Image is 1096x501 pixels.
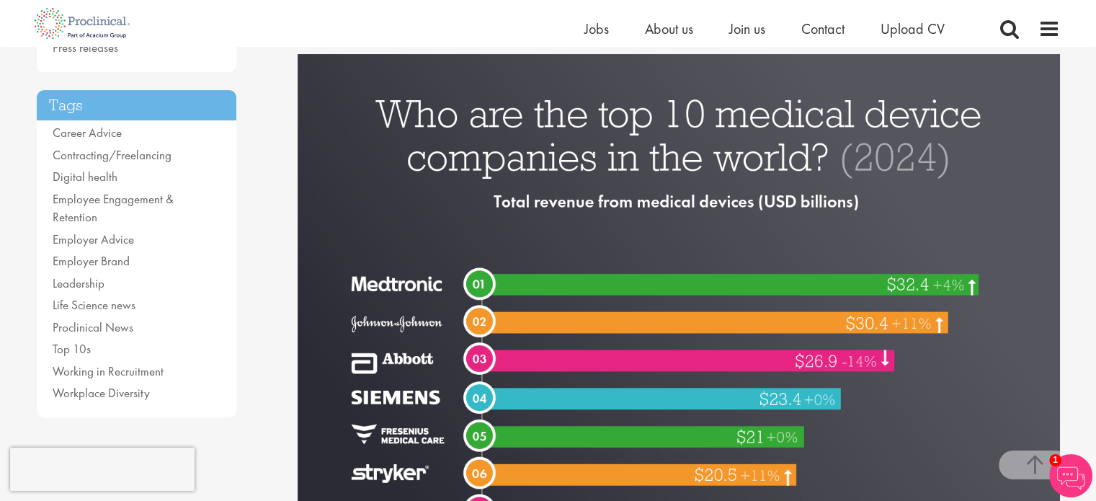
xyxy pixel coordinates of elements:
a: Career Advice [53,125,122,141]
iframe: reCAPTCHA [10,448,195,491]
a: Join us [729,19,765,38]
a: Contact [801,19,845,38]
a: Digital health [53,169,117,185]
a: Press releases [53,40,118,56]
a: Employer Advice [53,231,134,247]
a: Leadership [53,275,104,291]
a: About us [645,19,693,38]
a: Employer Brand [53,253,130,269]
a: Proclinical News [53,319,133,335]
h3: Tags [37,90,237,121]
a: Life Science news [53,297,135,313]
a: Employee Engagement & Retention [53,191,174,226]
a: Contracting/Freelancing [53,147,171,163]
a: Working in Recruitment [53,363,164,379]
a: Upload CV [881,19,945,38]
a: Top 10s [53,341,91,357]
img: Chatbot [1049,454,1092,497]
a: Jobs [584,19,609,38]
span: 1 [1049,454,1061,466]
a: Workplace Diversity [53,385,150,401]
